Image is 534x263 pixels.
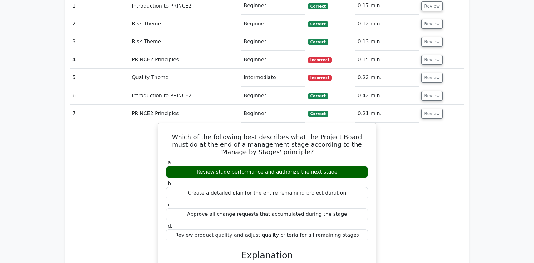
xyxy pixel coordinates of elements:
button: Review [421,91,443,101]
td: Risk Theme [129,33,241,51]
td: 0:12 min. [355,15,419,33]
td: 7 [70,105,129,123]
span: d. [168,223,172,229]
button: Review [421,55,443,65]
td: Beginner [241,33,305,51]
td: 6 [70,87,129,105]
td: 0:13 min. [355,33,419,51]
h5: Which of the following best describes what the Project Board must do at the end of a management s... [166,133,368,156]
div: Create a detailed plan for the entire remaining project duration [166,187,368,199]
td: Beginner [241,105,305,123]
div: Review product quality and adjust quality criteria for all remaining stages [166,229,368,241]
td: Beginner [241,15,305,33]
div: Approve all change requests that accumulated during the stage [166,208,368,220]
td: 0:22 min. [355,69,419,87]
span: Correct [308,39,328,45]
td: 3 [70,33,129,51]
span: Incorrect [308,75,332,81]
span: a. [168,159,172,165]
td: 4 [70,51,129,69]
td: 5 [70,69,129,87]
button: Review [421,37,443,47]
div: Review stage performance and authorize the next stage [166,166,368,178]
button: Review [421,109,443,119]
td: PRINCE2 Principles [129,51,241,69]
td: Beginner [241,87,305,105]
span: b. [168,180,172,186]
td: Introduction to PRINCE2 [129,87,241,105]
td: 0:42 min. [355,87,419,105]
button: Review [421,73,443,83]
td: Quality Theme [129,69,241,87]
span: c. [168,202,172,208]
button: Review [421,19,443,29]
span: Incorrect [308,57,332,63]
span: Correct [308,3,328,9]
td: 0:21 min. [355,105,419,123]
td: PRINCE2 Principles [129,105,241,123]
span: Correct [308,111,328,117]
h3: Explanation [170,250,364,261]
span: Correct [308,93,328,99]
td: 0:15 min. [355,51,419,69]
td: 2 [70,15,129,33]
td: Risk Theme [129,15,241,33]
td: Beginner [241,51,305,69]
td: Intermediate [241,69,305,87]
span: Correct [308,21,328,27]
button: Review [421,1,443,11]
